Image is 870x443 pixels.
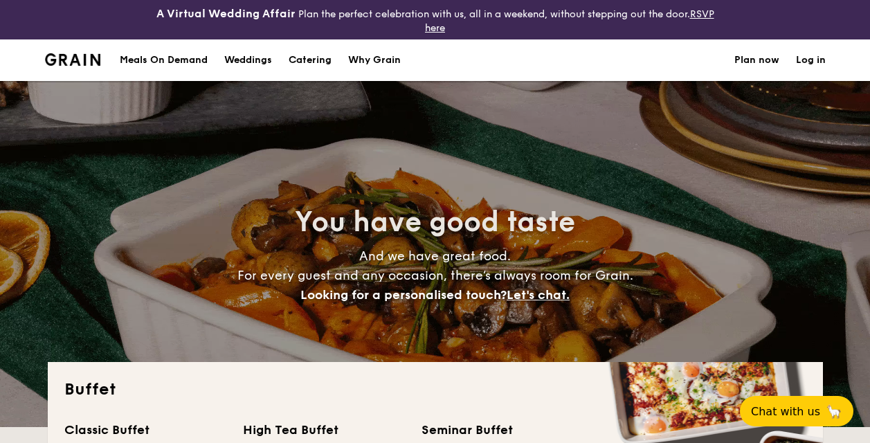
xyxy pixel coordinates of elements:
div: Classic Buffet [64,420,226,440]
div: Seminar Buffet [422,420,583,440]
span: Looking for a personalised touch? [300,287,507,302]
h1: Catering [289,39,332,81]
a: Log in [796,39,826,81]
div: Why Grain [348,39,401,81]
a: Weddings [216,39,280,81]
span: Chat with us [751,405,820,418]
a: Plan now [734,39,779,81]
div: Weddings [224,39,272,81]
span: 🦙 [826,404,842,419]
span: Let's chat. [507,287,570,302]
a: Logotype [45,53,101,66]
div: Meals On Demand [120,39,208,81]
a: Why Grain [340,39,409,81]
a: Meals On Demand [111,39,216,81]
img: Grain [45,53,101,66]
button: Chat with us🦙 [740,396,853,426]
h2: Buffet [64,379,806,401]
div: High Tea Buffet [243,420,405,440]
h4: A Virtual Wedding Affair [156,6,296,22]
div: Plan the perfect celebration with us, all in a weekend, without stepping out the door. [145,6,725,34]
span: And we have great food. For every guest and any occasion, there’s always room for Grain. [237,248,633,302]
span: You have good taste [295,206,575,239]
a: Catering [280,39,340,81]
